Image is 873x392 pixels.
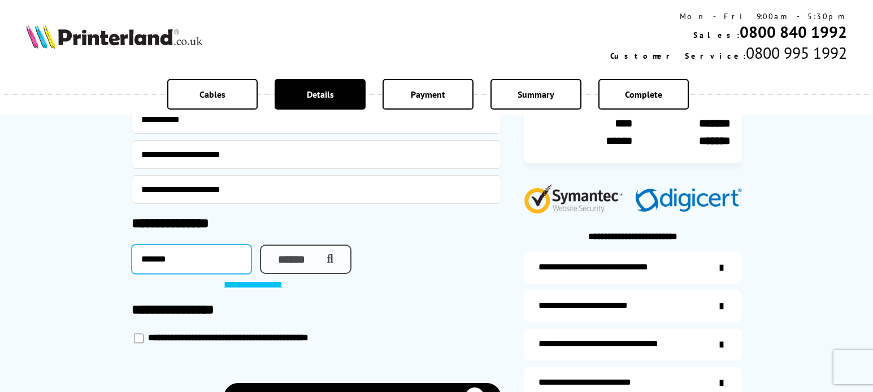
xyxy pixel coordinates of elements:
[26,24,202,49] img: Printerland Logo
[625,89,662,100] span: Complete
[307,89,334,100] span: Details
[740,21,847,42] a: 0800 840 1992
[693,30,740,40] span: Sales:
[411,89,445,100] span: Payment
[524,329,742,360] a: additional-cables
[610,11,847,21] div: Mon - Fri 9:00am - 5:30pm
[524,252,742,284] a: additional-ink
[199,89,225,100] span: Cables
[524,290,742,322] a: items-arrive
[518,89,554,100] span: Summary
[610,51,746,61] span: Customer Service:
[746,42,847,63] span: 0800 995 1992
